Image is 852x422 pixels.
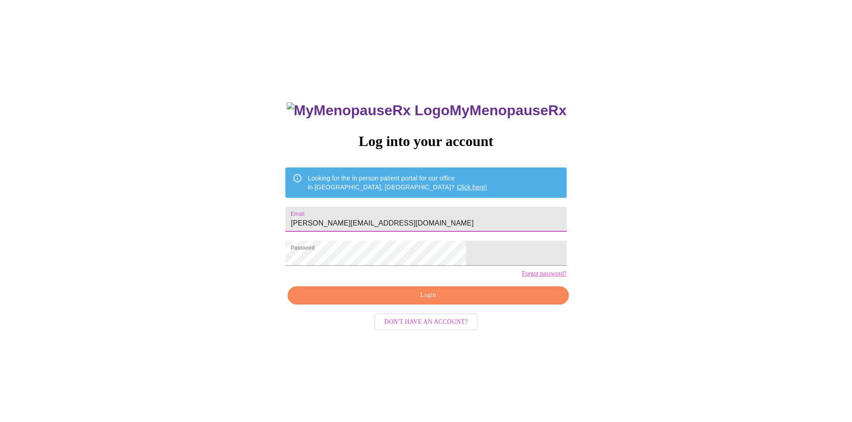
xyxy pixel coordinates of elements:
[285,133,566,150] h3: Log into your account
[372,317,480,325] a: Don't have an account?
[308,170,487,195] div: Looking for the in person patient portal for our office in [GEOGRAPHIC_DATA], [GEOGRAPHIC_DATA]?
[457,184,487,191] a: Click here!
[374,313,478,331] button: Don't have an account?
[384,317,468,328] span: Don't have an account?
[298,290,558,301] span: Login
[522,270,567,277] a: Forgot password?
[288,286,568,305] button: Login
[287,102,449,119] img: MyMenopauseRx Logo
[287,102,567,119] h3: MyMenopauseRx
